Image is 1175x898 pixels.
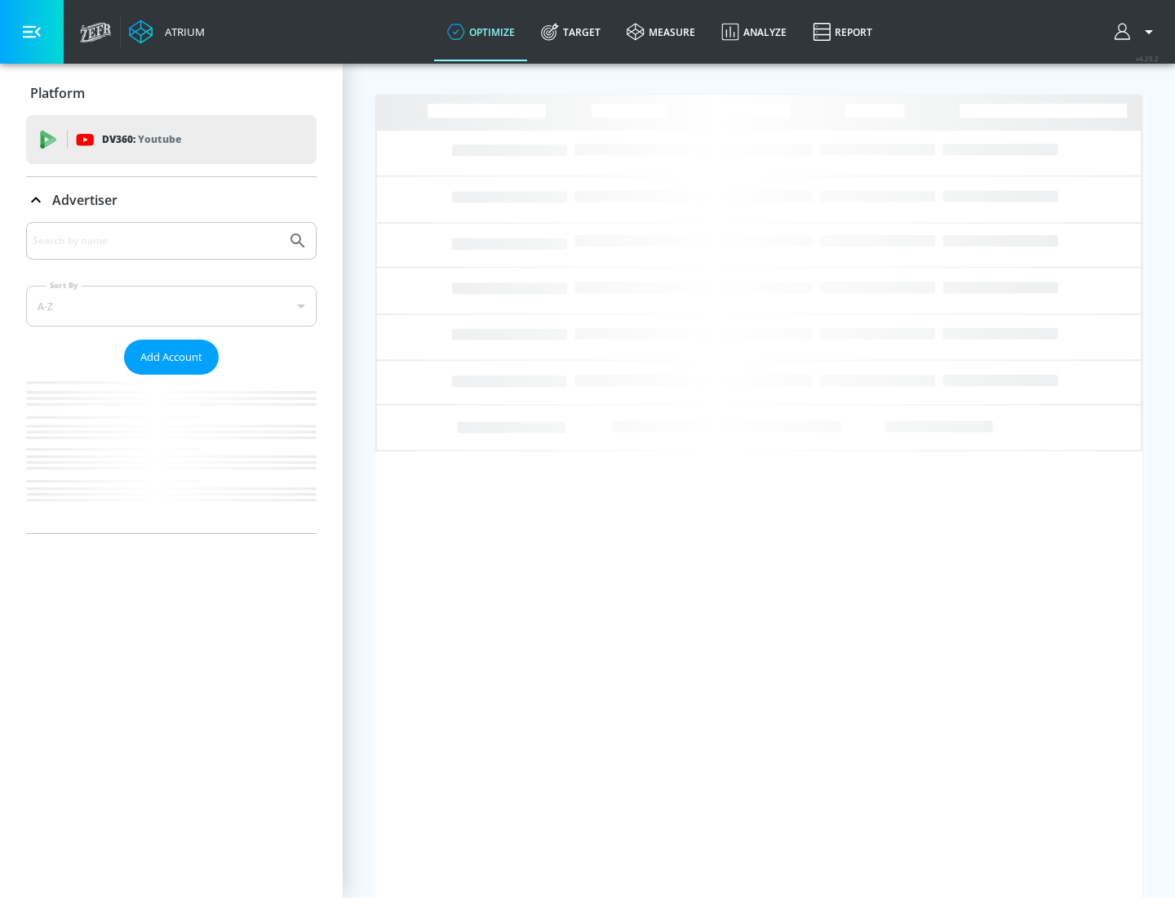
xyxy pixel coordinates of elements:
div: A-Z [26,286,317,327]
p: Advertiser [52,191,117,209]
a: optimize [434,2,528,61]
button: Add Account [124,340,219,375]
a: Analyze [708,2,800,61]
span: v 4.25.2 [1136,54,1159,63]
a: Target [528,2,614,61]
nav: list of Advertiser [26,375,317,533]
input: Search by name [33,230,280,251]
span: Add Account [140,348,202,367]
label: Sort By [47,280,82,291]
a: Report [800,2,885,61]
div: DV360: Youtube [26,115,317,164]
p: DV360: [102,131,181,149]
div: Advertiser [26,222,317,533]
div: Platform [26,70,317,116]
p: Youtube [138,131,181,148]
div: Advertiser [26,177,317,223]
p: Platform [30,84,85,102]
div: Atrium [158,24,205,39]
a: Atrium [129,20,205,44]
a: measure [614,2,708,61]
